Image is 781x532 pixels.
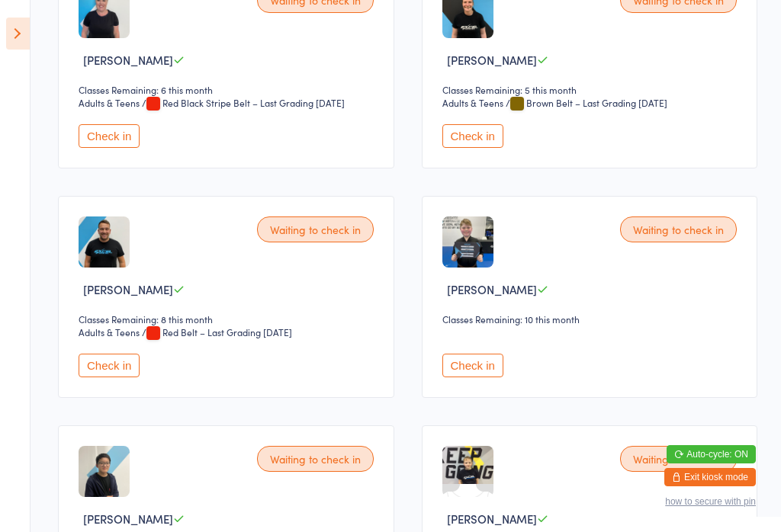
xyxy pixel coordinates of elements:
div: Adults & Teens [79,96,140,109]
button: Check in [79,354,140,377]
button: how to secure with pin [665,496,756,507]
div: Waiting to check in [620,446,737,472]
div: Classes Remaining: 6 this month [79,83,378,96]
div: Classes Remaining: 10 this month [442,312,742,325]
button: Exit kiosk mode [664,468,756,486]
div: Adults & Teens [79,325,140,338]
span: [PERSON_NAME] [83,52,173,68]
img: image1607011578.png [442,446,493,484]
div: Waiting to check in [257,216,374,242]
img: image1663874497.png [79,216,130,268]
div: Classes Remaining: 5 this month [442,83,742,96]
div: Adults & Teens [442,96,503,109]
span: / Brown Belt – Last Grading [DATE] [506,96,667,109]
span: / Red Belt – Last Grading [DATE] [142,325,292,338]
span: / Red Black Stripe Belt – Last Grading [DATE] [142,96,345,109]
button: Check in [442,124,503,148]
span: [PERSON_NAME] [83,281,173,297]
div: Waiting to check in [257,446,374,472]
span: [PERSON_NAME] [447,281,537,297]
span: [PERSON_NAME] [83,511,173,527]
div: Classes Remaining: 8 this month [79,312,378,325]
span: [PERSON_NAME] [447,52,537,68]
button: Auto-cycle: ON [667,445,756,463]
button: Check in [442,354,503,377]
div: Waiting to check in [620,216,737,242]
img: image1644699805.png [442,216,493,268]
span: [PERSON_NAME] [447,511,537,527]
button: Check in [79,124,140,148]
img: image1726003812.png [79,446,130,497]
